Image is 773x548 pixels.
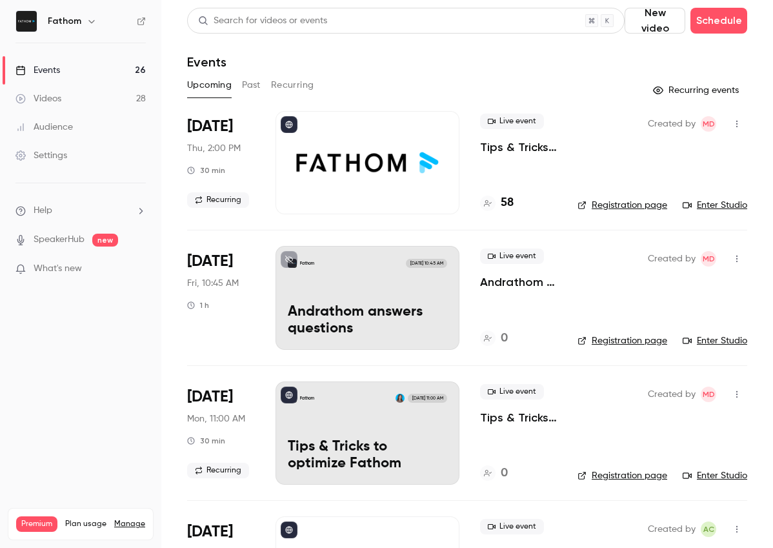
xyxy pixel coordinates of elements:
div: 1 h [187,300,209,310]
p: Tips & Tricks to optimize Fathom [288,439,447,472]
a: Enter Studio [683,334,747,347]
span: [DATE] [187,116,233,137]
div: Videos [15,92,61,105]
a: 58 [480,194,514,212]
iframe: Noticeable Trigger [130,263,146,275]
span: AC [703,522,714,537]
p: Fathom [300,395,314,401]
button: Schedule [690,8,747,34]
span: Recurring [187,192,249,208]
span: [DATE] [187,251,233,272]
a: 0 [480,465,508,482]
span: Plan usage [65,519,106,529]
button: Upcoming [187,75,232,96]
h4: 58 [501,194,514,212]
span: Live event [480,384,544,400]
a: Manage [114,519,145,529]
a: Andrathom answers questions [480,274,557,290]
span: MD [703,251,715,267]
li: help-dropdown-opener [15,204,146,218]
span: Premium [16,516,57,532]
a: Tips & Tricks to optimize Fathom [480,410,557,425]
span: Fri, 10:45 AM [187,277,239,290]
div: Settings [15,149,67,162]
span: Created by [648,116,696,132]
span: Alli Cebular [701,522,716,537]
div: Sep 18 Thu, 3:00 PM (America/Toronto) [187,111,255,214]
span: What's new [34,262,82,276]
span: Created by [648,251,696,267]
a: Tips & Tricks to optimize Fathom [480,139,557,155]
button: Recurring events [647,80,747,101]
a: Registration page [577,469,667,482]
span: Recurring [187,463,249,478]
h4: 0 [501,465,508,482]
a: Andrathom answers questionsFathom[DATE] 10:45 AMAndrathom answers questions [276,246,459,349]
span: MD [703,387,715,402]
span: Michelle Dizon [701,251,716,267]
button: Recurring [271,75,314,96]
span: Mon, 11:00 AM [187,412,245,425]
div: Sep 19 Fri, 11:45 AM (America/Toronto) [187,246,255,349]
a: Registration page [577,199,667,212]
a: Enter Studio [683,469,747,482]
span: Created by [648,387,696,402]
button: New video [625,8,685,34]
span: [DATE] 11:00 AM [408,394,447,403]
span: MD [703,116,715,132]
a: SpeakerHub [34,233,85,247]
a: 0 [480,330,508,347]
h4: 0 [501,330,508,347]
a: Enter Studio [683,199,747,212]
h6: Fathom [48,15,81,28]
a: Registration page [577,334,667,347]
span: Live event [480,519,544,534]
div: Sep 22 Mon, 12:00 PM (America/Toronto) [187,381,255,485]
div: 30 min [187,165,225,176]
p: Fathom [300,260,314,267]
div: Search for videos or events [198,14,327,28]
span: Live event [480,114,544,129]
span: Live event [480,249,544,264]
span: Created by [648,522,696,537]
span: [DATE] [187,522,233,542]
button: Past [242,75,261,96]
span: Help [34,204,52,218]
h1: Events [187,54,226,70]
div: Audience [15,121,73,134]
span: Thu, 2:00 PM [187,142,241,155]
img: Fathom [16,11,37,32]
span: Michelle Dizon [701,116,716,132]
a: Tips & Tricks to optimize FathomFathomRaychel Balatero[DATE] 11:00 AMTips & Tricks to optimize Fa... [276,381,459,485]
div: 30 min [187,436,225,446]
span: [DATE] [187,387,233,407]
span: new [92,234,118,247]
span: [DATE] 10:45 AM [406,259,447,268]
span: Michelle Dizon [701,387,716,402]
p: Andrathom answers questions [288,304,447,338]
div: Events [15,64,60,77]
img: Raychel Balatero [396,394,405,403]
